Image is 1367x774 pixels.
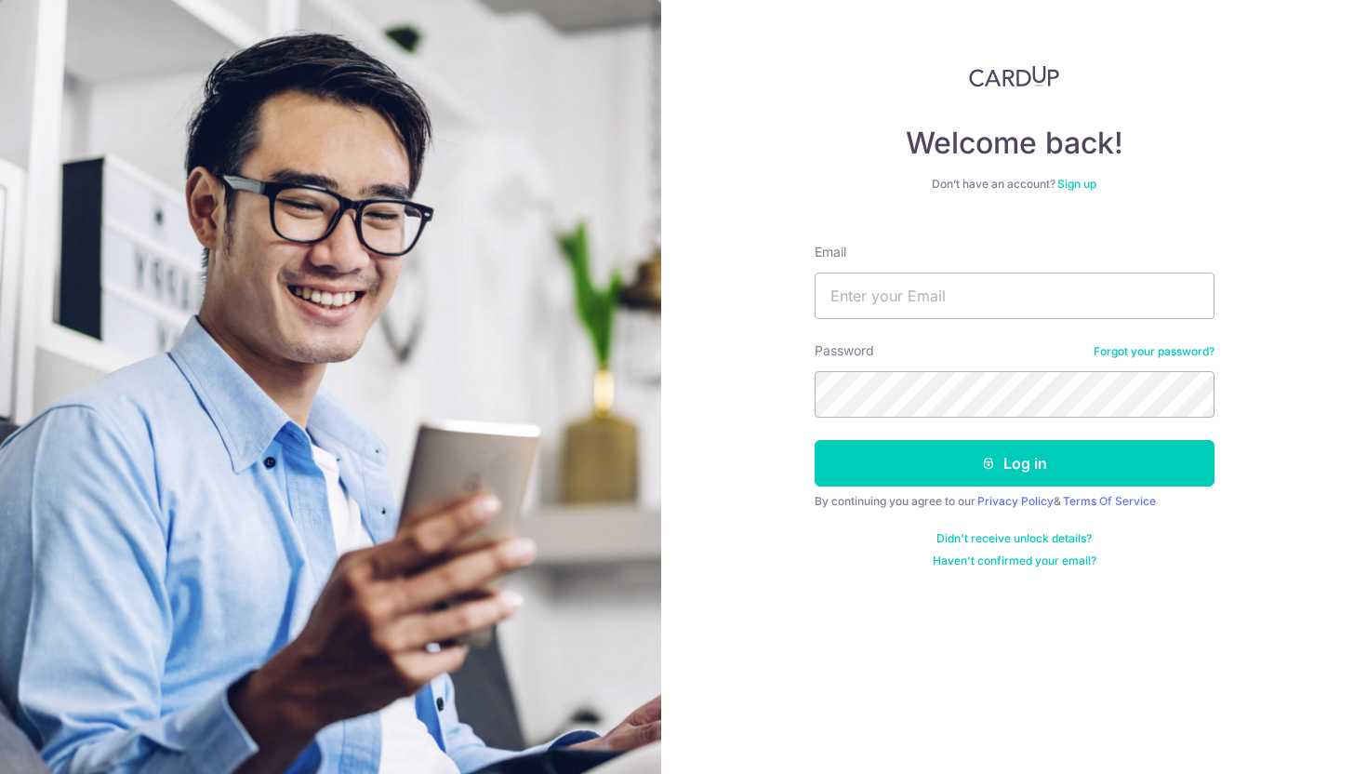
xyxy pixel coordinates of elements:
[815,243,846,261] label: Email
[815,494,1214,509] div: By continuing you agree to our &
[815,341,874,360] label: Password
[977,494,1054,508] a: Privacy Policy
[815,440,1214,487] button: Log in
[1057,177,1096,191] a: Sign up
[1094,344,1214,359] a: Forgot your password?
[1063,494,1156,508] a: Terms Of Service
[936,531,1092,546] a: Didn't receive unlock details?
[815,273,1214,319] input: Enter your Email
[815,125,1214,162] h4: Welcome back!
[969,65,1060,87] img: CardUp Logo
[815,177,1214,192] div: Don’t have an account?
[933,554,1096,568] a: Haven't confirmed your email?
